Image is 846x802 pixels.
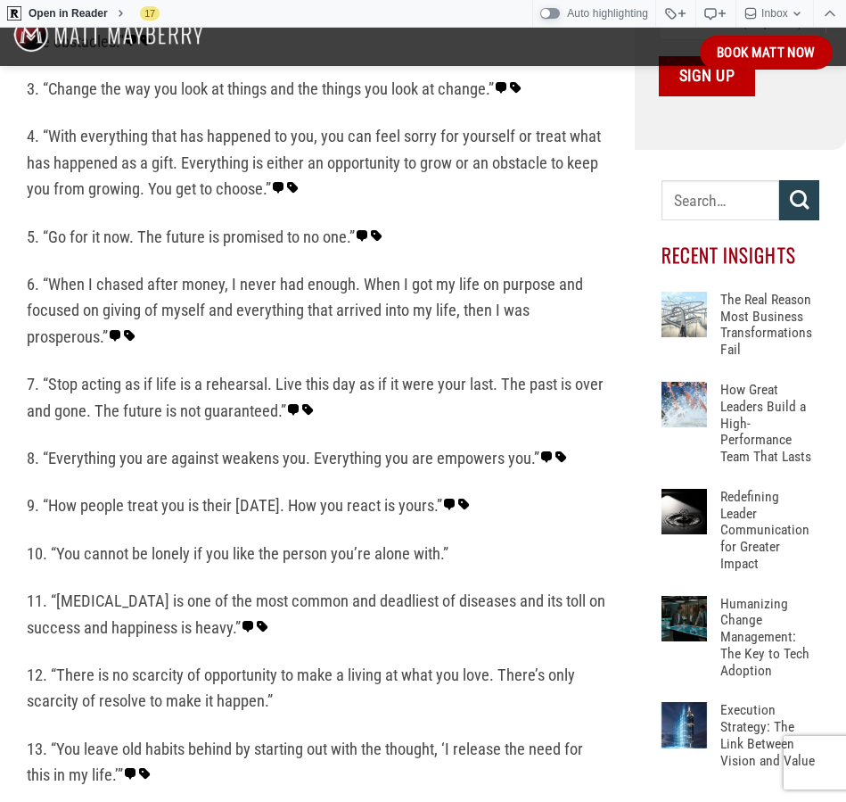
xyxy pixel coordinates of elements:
[27,127,601,198] rw-highlight: 4. “With everything that has happened to you, you can feel sorry for yourself or treat what has h...
[27,541,608,566] p: 10. “You cannot be lonely if you like the person you’re alone with.”
[720,292,819,359] a: The Real Reason Most Business Transformations Fail
[779,180,819,220] button: Submit
[13,4,203,66] img: Matt Mayberry
[720,382,819,466] a: How Great Leaders Build a High-Performance Team That Lasts
[27,449,568,467] rw-highlight: 8. “Everything you are against weakens you. Everything you are empowers you.”
[720,489,819,573] a: Redefining Leader Communication for Greater Impact
[720,702,819,769] a: Execution Strategy: The Link Between Vision and Value
[717,42,816,63] span: Book Matt Now
[661,241,796,269] span: Recent Insights
[27,496,471,515] rw-highlight: 9. “How people treat you is their [DATE]. How you react is yours.”
[700,36,833,70] a: Book Matt Now
[27,375,604,419] rw-highlight: 7. “Stop acting as if life is a rehearsal. Live this day as if it were your last. The past is ove...
[27,79,522,98] rw-highlight: 3. “Change the way you look at things and the things you look at change.”
[27,740,583,784] rw-highlight: 13. “You leave old habits behind by starting out with the thought, ‘I release the need for this i...
[27,662,608,715] p: 12. “There is no scarcity of opportunity to make a living at what you love. There’s only scarcity...
[27,591,605,636] rw-highlight: 11. “[MEDICAL_DATA] is one of the most common and deadliest of diseases and its toll on success a...
[720,596,819,680] a: Humanizing Change Management: The Key to Tech Adoption
[659,56,755,96] input: Sign Up
[27,227,383,246] rw-highlight: 5. “Go for it now. The future is promised to no one.”
[661,180,779,220] input: Search…
[27,275,583,346] rw-highlight: 6. “When I chased after money, I never had enough. When I got my life on purpose and focused on g...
